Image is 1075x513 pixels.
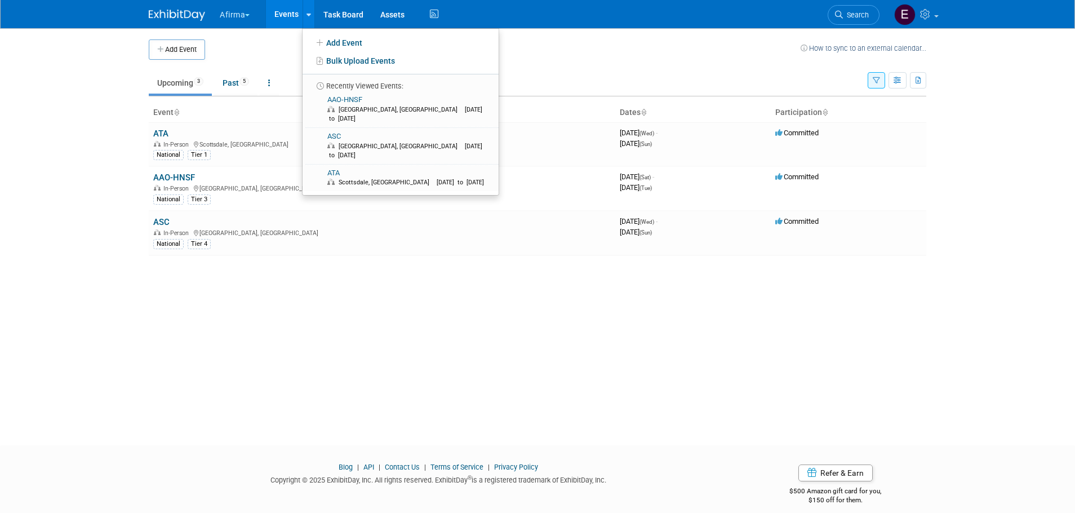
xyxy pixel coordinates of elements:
img: Emma Mitchell [894,4,916,25]
a: Refer & Earn [798,465,873,481]
div: Tier 1 [188,150,211,160]
span: [DATE] [620,217,658,225]
button: Add Event [149,39,205,60]
span: [DATE] [620,183,652,192]
span: Search [843,11,869,19]
a: ATA Scottsdale, [GEOGRAPHIC_DATA] [DATE] to [DATE] [306,165,494,192]
th: Event [149,103,615,122]
span: [GEOGRAPHIC_DATA], [GEOGRAPHIC_DATA] [339,106,463,113]
span: [DATE] [620,173,654,181]
a: ASC [153,217,170,227]
a: Blog [339,463,353,471]
a: Add Event [303,33,499,52]
a: Upcoming3 [149,72,212,94]
a: Privacy Policy [494,463,538,471]
div: Tier 3 [188,194,211,205]
span: Scottsdale, [GEOGRAPHIC_DATA] [339,179,435,186]
span: - [652,173,654,181]
a: ASC [GEOGRAPHIC_DATA], [GEOGRAPHIC_DATA] [DATE] to [DATE] [306,128,494,164]
span: 5 [239,77,249,86]
img: In-Person Event [154,185,161,191]
a: API [363,463,374,471]
a: How to sync to an external calendar... [801,44,926,52]
a: Sort by Event Name [174,108,179,117]
span: | [376,463,383,471]
a: Sort by Start Date [641,108,646,117]
a: Terms of Service [430,463,483,471]
img: In-Person Event [154,229,161,235]
a: AAO-HNSF [GEOGRAPHIC_DATA], [GEOGRAPHIC_DATA] [DATE] to [DATE] [306,91,494,127]
div: Tier 4 [188,239,211,249]
span: | [421,463,429,471]
a: AAO-HNSF [153,173,195,183]
div: Copyright © 2025 ExhibitDay, Inc. All rights reserved. ExhibitDay is a registered trademark of Ex... [149,472,728,485]
span: (Sat) [639,174,651,180]
span: [DATE] [620,139,652,148]
div: $500 Amazon gift card for you, [745,479,927,505]
span: Committed [775,129,819,137]
span: (Sun) [639,141,652,147]
span: [DATE] [620,129,658,137]
a: ATA [153,129,168,139]
a: Contact Us [385,463,420,471]
img: ExhibitDay [149,10,205,21]
sup: ® [468,475,472,481]
a: Past5 [214,72,257,94]
span: - [656,129,658,137]
div: [GEOGRAPHIC_DATA], [GEOGRAPHIC_DATA] [153,183,611,192]
span: [DATE] to [DATE] [327,106,482,122]
span: [GEOGRAPHIC_DATA], [GEOGRAPHIC_DATA] [339,143,463,150]
th: Participation [771,103,926,122]
span: | [354,463,362,471]
span: (Tue) [639,185,652,191]
span: - [656,217,658,225]
a: Sort by Participation Type [822,108,828,117]
span: In-Person [163,185,192,192]
span: (Sun) [639,229,652,236]
span: [DATE] [620,228,652,236]
img: In-Person Event [154,141,161,147]
span: (Wed) [639,219,654,225]
div: Scottsdale, [GEOGRAPHIC_DATA] [153,139,611,148]
span: [DATE] to [DATE] [437,179,490,186]
span: 3 [194,77,203,86]
span: [DATE] to [DATE] [327,143,482,159]
th: Dates [615,103,771,122]
span: Committed [775,217,819,225]
div: [GEOGRAPHIC_DATA], [GEOGRAPHIC_DATA] [153,228,611,237]
div: National [153,150,184,160]
span: In-Person [163,141,192,148]
div: National [153,239,184,249]
a: Bulk Upload Events [303,52,499,70]
span: In-Person [163,229,192,237]
li: Recently Viewed Events: [303,74,499,91]
div: $150 off for them. [745,496,927,505]
div: National [153,194,184,205]
a: Search [828,5,879,25]
span: (Wed) [639,130,654,136]
span: Committed [775,173,819,181]
span: | [485,463,492,471]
